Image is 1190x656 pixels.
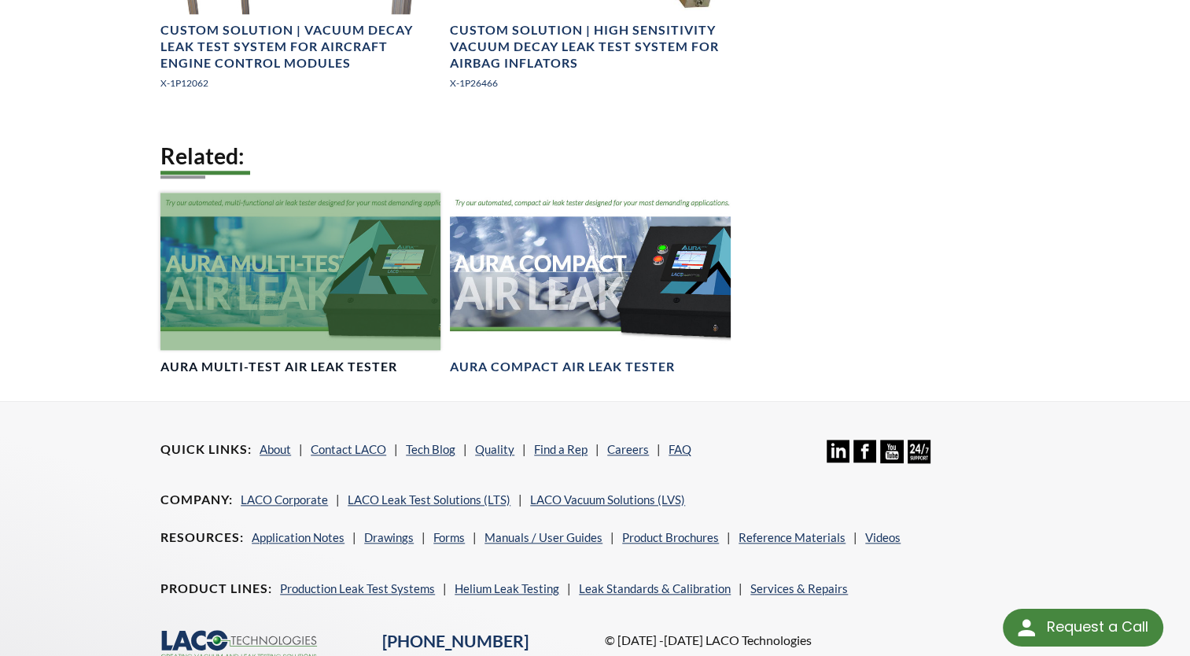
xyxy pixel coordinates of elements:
[450,76,730,90] p: X-1P26466
[450,359,675,375] h4: AURA Compact Air Leak Tester
[750,581,848,595] a: Services & Repairs
[622,530,719,544] a: Product Brochures
[484,530,602,544] a: Manuals / User Guides
[348,492,510,507] a: LACO Leak Test Solutions (LTS)
[1014,615,1039,640] img: round button
[160,76,440,90] p: X-1P12062
[160,580,272,597] h4: Product Lines
[908,451,930,466] a: 24/7 Support
[160,529,244,546] h4: Resources
[252,530,344,544] a: Application Notes
[604,630,1029,650] p: © [DATE] -[DATE] LACO Technologies
[607,442,649,456] a: Careers
[160,142,1030,171] h2: Related:
[280,581,435,595] a: Production Leak Test Systems
[311,442,386,456] a: Contact LACO
[241,492,328,507] a: LACO Corporate
[450,193,730,375] a: Header showing AURA Compact productAURA Compact Air Leak Tester
[382,631,529,651] a: [PHONE_NUMBER]
[364,530,414,544] a: Drawings
[534,442,588,456] a: Find a Rep
[160,359,397,375] h4: AURA Multi-Test Air Leak Tester
[433,530,465,544] a: Forms
[865,530,901,544] a: Videos
[406,442,455,456] a: Tech Blog
[160,193,440,375] a: Header showing AURA Multi-Test productAURA Multi-Test Air Leak Tester
[530,492,685,507] a: LACO Vacuum Solutions (LVS)
[260,442,291,456] a: About
[450,22,730,71] h4: Custom Solution | High Sensitivity Vacuum Decay Leak Test System for Airbag Inflators
[908,440,930,463] img: 24/7 Support Icon
[160,492,233,508] h4: Company
[1003,609,1163,647] div: Request a Call
[579,581,731,595] a: Leak Standards & Calibration
[455,581,559,595] a: Helium Leak Testing
[1046,609,1148,645] div: Request a Call
[475,442,514,456] a: Quality
[739,530,846,544] a: Reference Materials
[669,442,691,456] a: FAQ
[160,441,252,458] h4: Quick Links
[160,22,440,71] h4: Custom Solution | Vacuum Decay Leak Test System for Aircraft Engine Control Modules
